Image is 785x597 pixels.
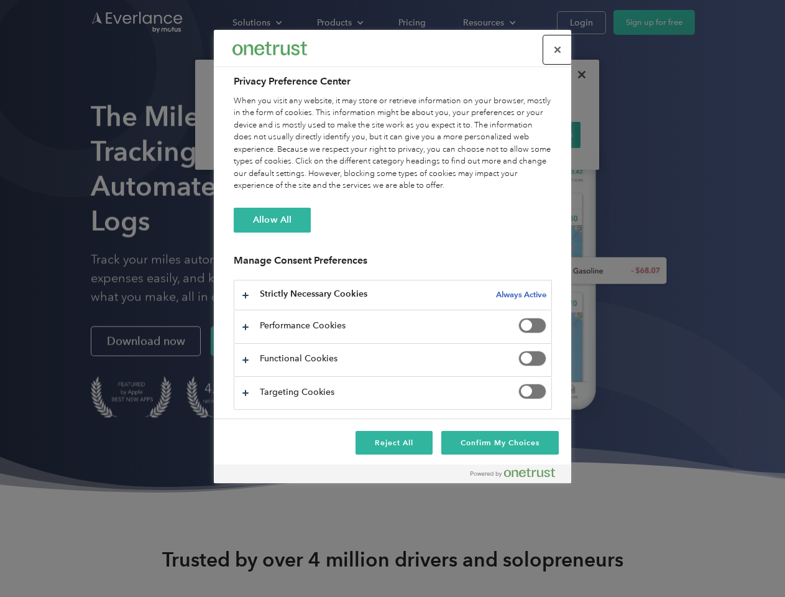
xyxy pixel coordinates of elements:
[544,36,571,63] button: Close
[234,254,552,274] h3: Manage Consent Preferences
[471,468,555,478] img: Powered by OneTrust Opens in a new Tab
[234,74,552,89] h2: Privacy Preference Center
[232,36,307,61] div: Everlance
[232,42,307,55] img: Everlance
[214,30,571,483] div: Preference center
[471,468,565,483] a: Powered by OneTrust Opens in a new Tab
[214,30,571,483] div: Privacy Preference Center
[441,431,559,455] button: Confirm My Choices
[356,431,433,455] button: Reject All
[234,208,311,233] button: Allow All
[234,95,552,192] div: When you visit any website, it may store or retrieve information on your browser, mostly in the f...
